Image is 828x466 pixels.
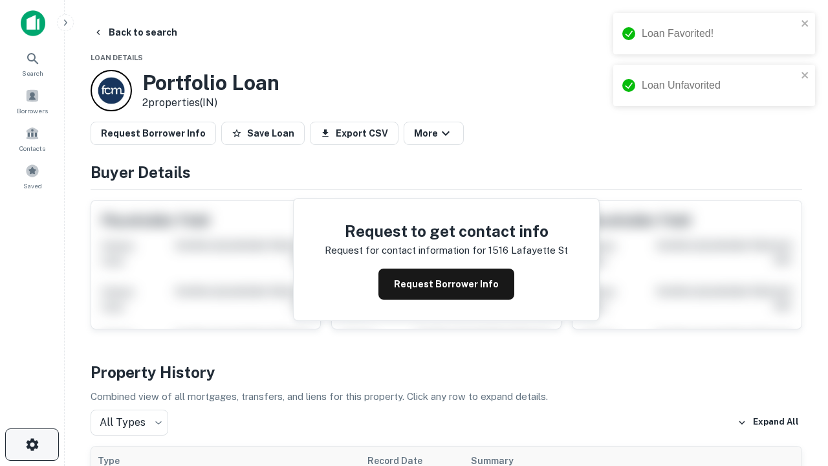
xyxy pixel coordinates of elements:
a: Saved [4,159,61,194]
a: Contacts [4,121,61,156]
p: 1516 lafayette st [488,243,568,258]
a: Search [4,46,61,81]
button: Back to search [88,21,182,44]
button: Save Loan [221,122,305,145]
h3: Portfolio Loan [142,71,279,95]
button: close [801,70,810,82]
img: capitalize-icon.png [21,10,45,36]
iframe: Chat Widget [763,362,828,425]
div: Loan Unfavorited [642,78,797,93]
a: Borrowers [4,83,61,118]
button: Export CSV [310,122,398,145]
h4: Buyer Details [91,161,802,184]
h4: Request to get contact info [325,219,568,243]
span: Borrowers [17,105,48,116]
button: Expand All [734,413,802,432]
span: Loan Details [91,54,143,61]
div: All Types [91,410,168,436]
h4: Property History [91,361,802,384]
span: Contacts [19,143,45,153]
span: Saved [23,181,42,191]
span: Search [22,68,43,78]
div: Loan Favorited! [642,26,797,41]
button: Request Borrower Info [378,269,514,300]
p: Combined view of all mortgages, transfers, and liens for this property. Click any row to expand d... [91,389,802,405]
button: Request Borrower Info [91,122,216,145]
p: Request for contact information for [325,243,486,258]
p: 2 properties (IN) [142,95,279,111]
button: More [404,122,464,145]
button: close [801,18,810,30]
